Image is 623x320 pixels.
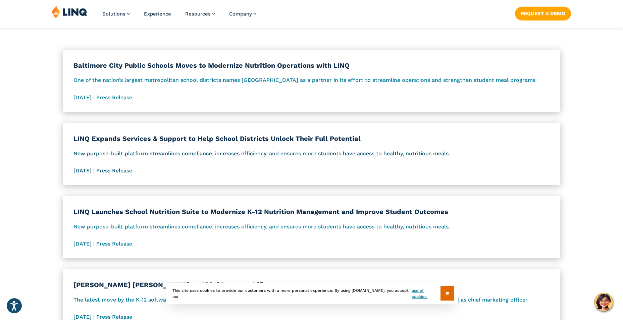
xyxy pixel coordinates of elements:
h3: LINQ Expands Services & Support to Help School Districts Unlock Their Full Potential [73,134,550,144]
img: LINQ | K‑12 Software [52,5,88,18]
span: [DATE] | Press Release [73,207,550,248]
a: Company [229,11,256,17]
span: Resources [185,11,211,17]
nav: Button Navigation [515,5,571,20]
a: Resources [185,11,215,17]
span: [DATE] | Press Release [73,134,550,174]
span: [DATE] | Press Release [73,60,550,101]
span: Company [229,11,252,17]
a: use of cookies. [412,287,440,300]
p: New purpose-built platform streamlines compliance, increases efficiency, and ensures more student... [73,223,550,231]
h3: [PERSON_NAME] [PERSON_NAME] as Chief Revenue Officer [73,280,550,290]
a: Solutions [102,11,130,17]
div: This site uses cookies to provide our customers with a more personal experience. By using [DOMAIN... [166,283,458,304]
button: Hello, have a question? Let’s chat. [594,293,613,312]
h3: Baltimore City Public Schools Moves to Modernize Nutrition Operations with LINQ [73,60,550,70]
p: New purpose-built platform streamlines compliance, increases efficiency, and ensures more student... [73,150,550,158]
p: One of the nation’s largest metropolitan school districts names [GEOGRAPHIC_DATA] as a partner in... [73,76,550,84]
span: Solutions [102,11,125,17]
nav: Primary Navigation [102,5,256,28]
a: LINQ Launches School Nutrition Suite to Modernize K-12 Nutrition Management and Improve Student O... [63,196,560,258]
a: Request a Demo [515,7,571,20]
a: LINQ Expands Services & Support to Help School Districts Unlock Their Full PotentialNew purpose-b... [63,123,560,185]
a: Baltimore City Public Schools Moves to Modernize Nutrition Operations with LINQOne of the nation’... [63,50,560,112]
h3: LINQ Launches School Nutrition Suite to Modernize K-12 Nutrition Management and Improve Student O... [73,207,550,217]
a: Experience [144,11,171,17]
